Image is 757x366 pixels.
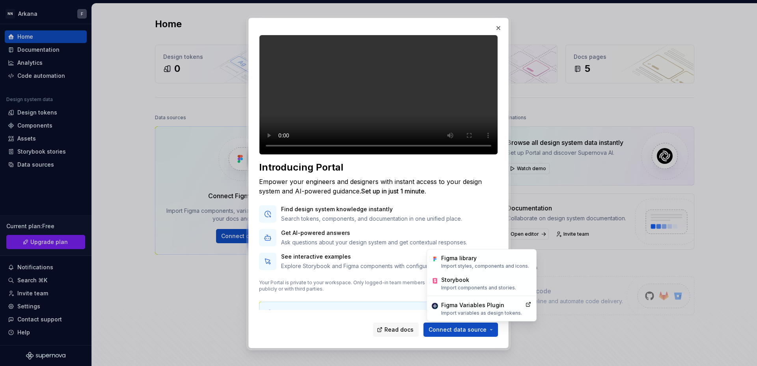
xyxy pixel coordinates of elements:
p: Your Portal is private to your workspace. Only logged-in team members can access it. We don't sha... [259,280,498,292]
p: Get AI-powered answers [281,229,467,237]
p: Ask questions about your design system and get contextual responses. [281,238,467,246]
div: Figma Variables Plugin [441,301,522,309]
p: Import components and stories. [441,285,516,291]
button: Connect data source [423,323,498,337]
div: Connect at least one data source to use Portal. [278,308,401,316]
p: Import styles, components and icons. [441,263,529,269]
div: Introducing Portal [259,161,498,174]
p: Search tokens, components, and documentation in one unified place. [281,215,462,223]
a: Read docs [373,323,419,337]
div: Empower your engineers and designers with instant access to your design system and AI-powered gui... [259,177,498,196]
p: See interactive examples [281,253,469,261]
span: Connect data source [429,326,487,334]
span: Read docs [384,326,414,334]
p: Explore Storybook and Figma components with configurable properties. [281,262,469,270]
span: Set up in just 1 minute. [361,187,426,195]
p: Import variables as design tokens. [441,310,522,316]
p: Find design system knowledge instantly [281,205,462,213]
div: Storybook [441,276,516,284]
div: Figma library [441,254,529,262]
